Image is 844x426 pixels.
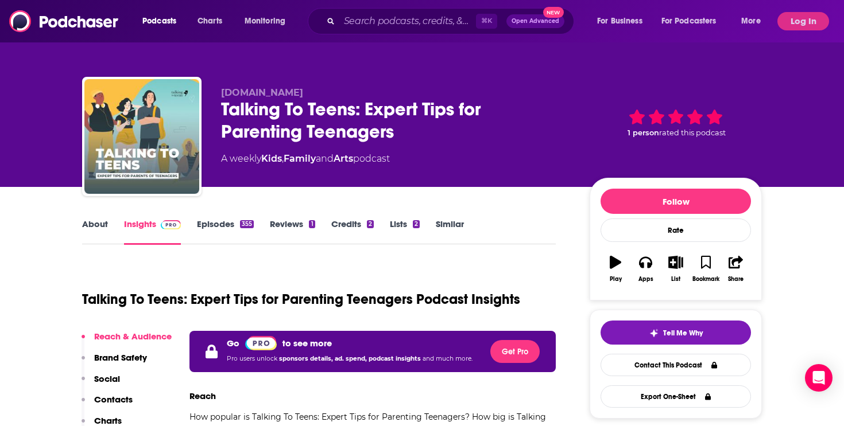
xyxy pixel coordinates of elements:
[161,220,181,229] img: Podchaser Pro
[94,394,133,405] p: Contacts
[659,128,726,137] span: rated this podcast
[227,338,239,349] p: Go
[240,220,254,228] div: 355
[741,13,761,29] span: More
[82,291,520,308] h1: Talking To Teens: Expert Tips for Parenting Teenagers Podcast Insights
[733,12,775,30] button: open menu
[543,7,564,18] span: New
[82,373,120,394] button: Social
[134,12,191,30] button: open menu
[339,12,476,30] input: Search podcasts, credits, & more...
[490,340,540,363] button: Get Pro
[190,12,229,30] a: Charts
[282,338,332,349] p: to see more
[9,10,119,32] img: Podchaser - Follow, Share and Rate Podcasts
[654,12,733,30] button: open menu
[284,153,316,164] a: Family
[82,352,147,373] button: Brand Safety
[590,87,762,158] div: 1 personrated this podcast
[261,153,282,164] a: Kids
[661,13,717,29] span: For Podcasters
[601,218,751,242] div: Rate
[601,189,751,214] button: Follow
[279,355,423,362] span: sponsors details, ad. spend, podcast insights
[237,12,300,30] button: open menu
[94,373,120,384] p: Social
[610,276,622,283] div: Play
[512,18,559,24] span: Open Advanced
[245,336,277,350] img: Podchaser Pro
[316,153,334,164] span: and
[221,152,390,166] div: A weekly podcast
[597,13,642,29] span: For Business
[245,13,285,29] span: Monitoring
[601,385,751,408] button: Export One-Sheet
[663,329,703,338] span: Tell Me Why
[189,390,216,401] h3: Reach
[270,218,315,245] a: Reviews1
[94,352,147,363] p: Brand Safety
[245,335,277,350] a: Pro website
[331,218,374,245] a: Credits2
[628,128,659,137] span: 1 person
[319,8,585,34] div: Search podcasts, credits, & more...
[142,13,176,29] span: Podcasts
[691,248,721,290] button: Bookmark
[777,12,829,30] button: Log In
[227,350,473,368] p: Pro users unlock and much more.
[601,354,751,376] a: Contact This Podcast
[805,364,833,392] div: Open Intercom Messenger
[506,14,564,28] button: Open AdvancedNew
[649,329,659,338] img: tell me why sparkle
[94,415,122,426] p: Charts
[309,220,315,228] div: 1
[124,218,181,245] a: InsightsPodchaser Pro
[601,321,751,345] button: tell me why sparkleTell Me Why
[601,248,630,290] button: Play
[82,394,133,415] button: Contacts
[661,248,691,290] button: List
[334,153,353,164] a: Arts
[692,276,719,283] div: Bookmark
[367,220,374,228] div: 2
[589,12,657,30] button: open menu
[84,79,199,194] img: Talking To Teens: Expert Tips for Parenting Teenagers
[638,276,653,283] div: Apps
[671,276,680,283] div: List
[476,14,497,29] span: ⌘ K
[630,248,660,290] button: Apps
[82,218,108,245] a: About
[413,220,420,228] div: 2
[282,153,284,164] span: ,
[436,218,464,245] a: Similar
[198,13,222,29] span: Charts
[221,87,303,98] span: [DOMAIN_NAME]
[82,331,172,352] button: Reach & Audience
[728,276,744,283] div: Share
[721,248,751,290] button: Share
[197,218,254,245] a: Episodes355
[390,218,420,245] a: Lists2
[94,331,172,342] p: Reach & Audience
